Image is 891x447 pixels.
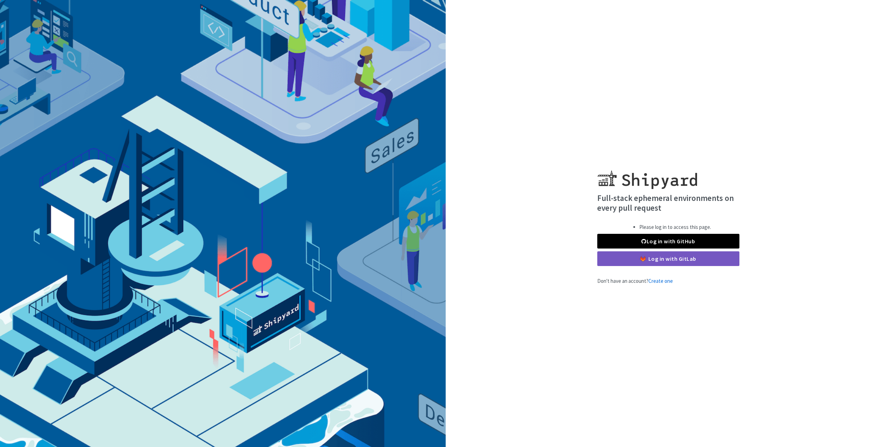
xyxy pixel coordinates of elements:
img: Shipyard logo [597,162,697,189]
a: Log in with GitHub [597,234,739,249]
a: Create one [648,278,673,284]
a: Log in with GitLab [597,251,739,266]
li: Please log in to access this page. [639,223,711,231]
img: gitlab-color.svg [640,256,646,261]
span: Don't have an account? [597,278,673,284]
h4: Full-stack ephemeral environments on every pull request [597,193,739,212]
